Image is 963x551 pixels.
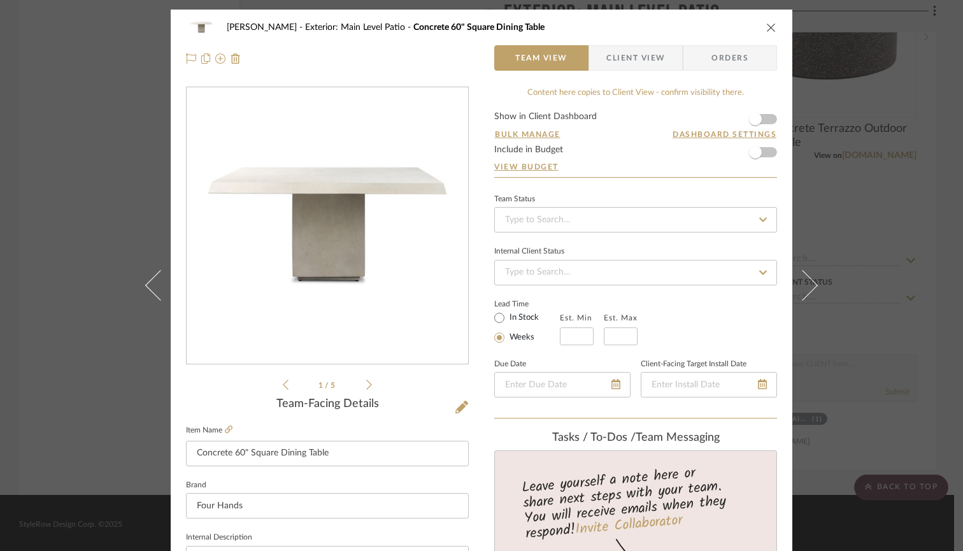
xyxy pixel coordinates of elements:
[552,432,636,443] span: Tasks / To-Dos /
[186,482,206,489] label: Brand
[494,87,777,99] div: Content here copies to Client View - confirm visibility there.
[494,310,560,345] mat-radio-group: Select item type
[494,361,526,368] label: Due Date
[325,382,331,389] span: /
[507,332,534,343] label: Weeks
[494,431,777,445] div: team Messaging
[227,23,305,32] span: [PERSON_NAME]
[494,162,777,172] a: View Budget
[186,534,252,541] label: Internal Description
[186,425,232,436] label: Item Name
[413,23,545,32] span: Concrete 60" Square Dining Table
[186,15,217,40] img: 922ec52f-a2bd-4a40-90ed-977c6c34c46d_48x40.jpg
[697,45,762,71] span: Orders
[189,88,466,364] img: 922ec52f-a2bd-4a40-90ed-977c6c34c46d_436x436.jpg
[604,313,638,322] label: Est. Max
[641,372,777,397] input: Enter Install Date
[507,312,539,324] label: In Stock
[494,372,631,397] input: Enter Due Date
[187,88,468,364] div: 0
[766,22,777,33] button: close
[494,298,560,310] label: Lead Time
[318,382,325,389] span: 1
[672,129,777,140] button: Dashboard Settings
[560,313,592,322] label: Est. Min
[606,45,665,71] span: Client View
[186,493,469,519] input: Enter Brand
[574,510,683,541] a: Invite Collaborator
[494,129,561,140] button: Bulk Manage
[305,23,413,32] span: Exterior: Main Level Patio
[641,361,746,368] label: Client-Facing Target Install Date
[494,260,777,285] input: Type to Search…
[494,248,564,255] div: Internal Client Status
[494,196,535,203] div: Team Status
[515,45,567,71] span: Team View
[493,459,779,545] div: Leave yourself a note here or share next steps with your team. You will receive emails when they ...
[186,397,469,411] div: Team-Facing Details
[331,382,337,389] span: 5
[231,54,241,64] img: Remove from project
[186,441,469,466] input: Enter Item Name
[494,207,777,233] input: Type to Search…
